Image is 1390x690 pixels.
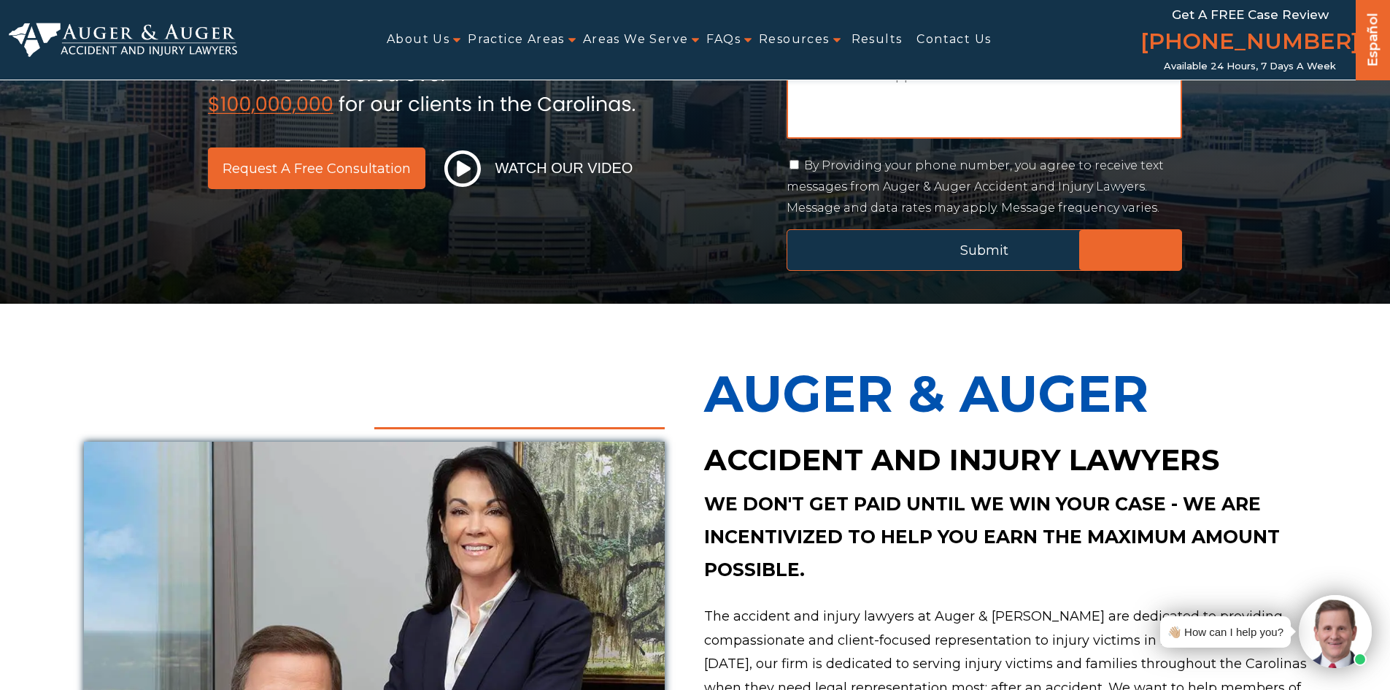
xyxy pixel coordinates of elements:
div: 👋🏼 How can I help you? [1167,622,1283,642]
input: Submit [787,229,1183,271]
button: Watch Our Video [440,150,638,188]
a: Results [852,23,903,56]
a: Request a Free Consultation [208,147,425,189]
label: By Providing your phone number, you agree to receive text messages from Auger & Auger Accident an... [787,158,1164,215]
img: Intaker widget Avatar [1299,595,1372,668]
span: Get a FREE Case Review [1172,7,1329,22]
img: Auger & Auger Accident and Injury Lawyers Logo [9,23,237,58]
a: Resources [759,23,830,56]
p: Auger & Auger [704,348,1307,440]
a: FAQs [706,23,741,56]
a: Areas We Serve [583,23,689,56]
a: Contact Us [916,23,991,56]
a: Practice Areas [468,23,565,56]
p: We don't get paid until we win your case - we are incentivized to help you earn the maximum amoun... [704,488,1307,586]
h2: Accident and Injury Lawyers [704,440,1307,480]
a: [PHONE_NUMBER] [1140,26,1359,61]
span: Request a Free Consultation [223,162,411,175]
span: Available 24 Hours, 7 Days a Week [1164,61,1336,72]
a: About Us [387,23,449,56]
img: sub text [208,59,636,115]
